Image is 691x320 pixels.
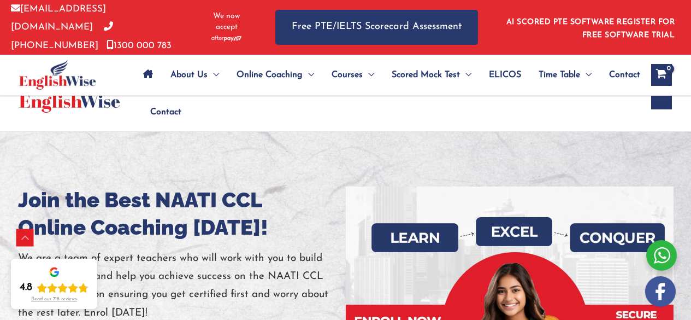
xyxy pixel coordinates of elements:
[323,56,383,94] a: CoursesMenu Toggle
[530,56,600,94] a: Time TableMenu Toggle
[211,36,241,42] img: Afterpay-Logo
[162,56,228,94] a: About UsMenu Toggle
[600,56,640,94] a: Contact
[392,56,460,94] span: Scored Mock Test
[506,18,675,39] a: AI SCORED PTE SOFTWARE REGISTER FOR FREE SOFTWARE TRIAL
[19,60,96,90] img: cropped-ew-logo
[205,11,248,33] span: We now accept
[11,22,113,50] a: [PHONE_NUMBER]
[480,56,530,94] a: ELICOS
[332,56,363,94] span: Courses
[500,9,680,45] aside: Header Widget 1
[20,281,88,294] div: Rating: 4.8 out of 5
[11,4,106,32] a: [EMAIL_ADDRESS][DOMAIN_NAME]
[107,41,172,50] a: 1300 000 783
[275,10,478,44] a: Free PTE/IELTS Scorecard Assessment
[609,56,640,94] span: Contact
[18,187,346,241] h1: Join the Best NAATI CCL Online Coaching [DATE]!
[489,56,521,94] span: ELICOS
[20,281,32,294] div: 4.8
[460,56,471,94] span: Menu Toggle
[580,56,592,94] span: Menu Toggle
[150,93,181,131] span: Contact
[141,93,181,131] a: Contact
[651,64,672,86] a: View Shopping Cart, empty
[303,56,314,94] span: Menu Toggle
[134,56,640,94] nav: Site Navigation: Main Menu
[539,56,580,94] span: Time Table
[208,56,219,94] span: Menu Toggle
[228,56,323,94] a: Online CoachingMenu Toggle
[645,276,676,307] img: white-facebook.png
[237,56,303,94] span: Online Coaching
[170,56,208,94] span: About Us
[383,56,480,94] a: Scored Mock TestMenu Toggle
[31,296,77,302] div: Read our 718 reviews
[363,56,374,94] span: Menu Toggle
